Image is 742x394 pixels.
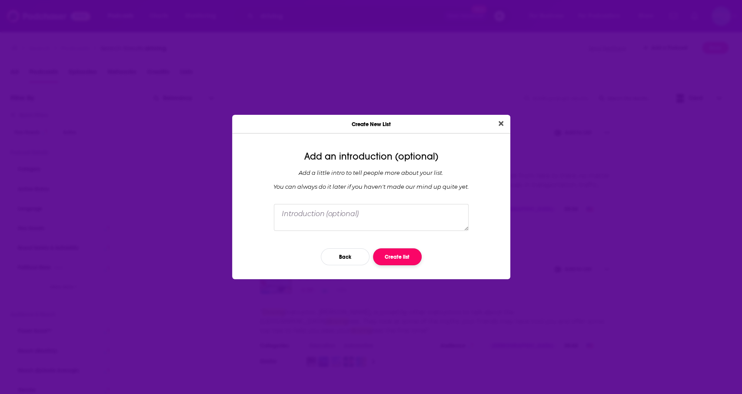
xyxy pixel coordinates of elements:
div: Add an introduction (optional) [239,151,503,162]
button: Close [495,118,507,129]
div: Add a little intro to tell people more about your list. You can always do it later if you haven '... [239,169,503,190]
button: Back [321,248,369,265]
button: Create list [373,248,422,265]
div: Create New List [232,115,510,134]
